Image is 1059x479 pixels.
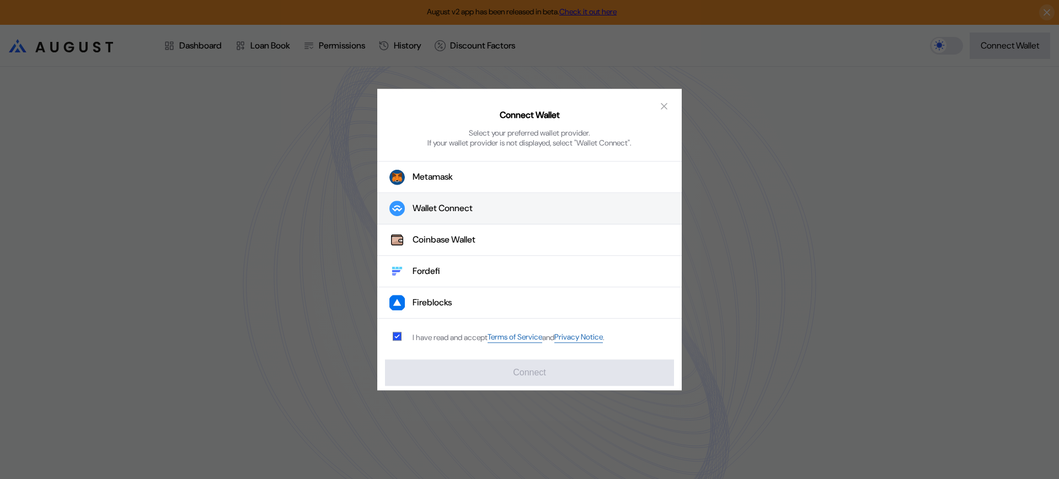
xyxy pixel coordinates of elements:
[488,332,542,343] a: Terms of Service
[413,234,475,246] div: Coinbase Wallet
[377,162,682,193] button: Metamask
[413,297,452,309] div: Fireblocks
[427,138,632,148] div: If your wallet provider is not displayed, select "Wallet Connect".
[385,359,674,386] button: Connect
[413,266,440,277] div: Fordefi
[377,225,682,256] button: Coinbase WalletCoinbase Wallet
[554,332,603,343] a: Privacy Notice
[469,128,590,138] div: Select your preferred wallet provider.
[377,256,682,288] button: FordefiFordefi
[389,264,405,279] img: Fordefi
[389,233,405,248] img: Coinbase Wallet
[413,332,605,343] div: I have read and accept .
[413,203,473,214] div: Wallet Connect
[655,98,673,115] button: close modal
[377,193,682,225] button: Wallet Connect
[542,332,554,342] span: and
[500,109,560,121] h2: Connect Wallet
[413,171,453,183] div: Metamask
[389,295,405,311] img: Fireblocks
[377,288,682,319] button: FireblocksFireblocks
